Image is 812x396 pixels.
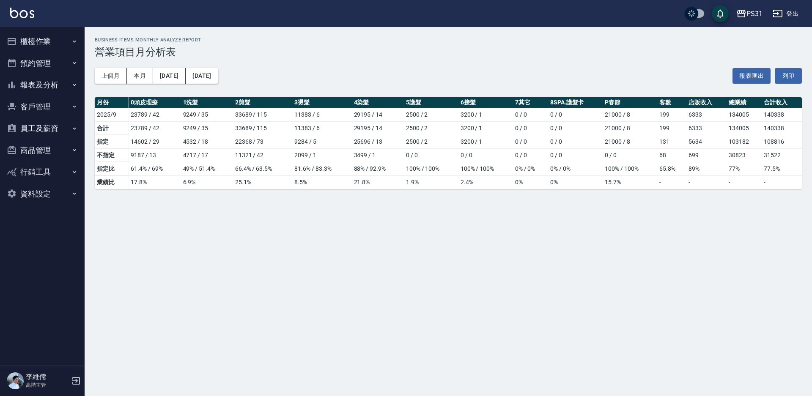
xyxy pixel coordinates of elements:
[129,162,181,175] td: 61.4% / 69%
[404,97,458,108] th: 5護髮
[762,108,802,121] td: 140338
[458,97,513,108] th: 6接髮
[95,148,129,162] td: 不指定
[233,175,292,189] td: 25.1 %
[458,121,513,135] td: 3200 / 1
[95,97,802,189] table: a dense table
[686,175,727,189] td: -
[404,162,458,175] td: 100% / 100%
[352,121,404,135] td: 29195 / 14
[352,175,404,189] td: 21.8 %
[95,97,129,108] th: 月份
[686,121,727,135] td: 6333
[95,175,129,189] td: 業績比
[3,52,81,74] button: 預約管理
[181,175,233,189] td: 6.9 %
[95,46,802,58] h3: 營業項目月分析表
[746,8,763,19] div: PS31
[153,68,186,84] button: [DATE]
[292,148,351,162] td: 2099 / 1
[657,148,686,162] td: 68
[95,37,802,43] h2: Business Items Monthly Analyze Report
[181,97,233,108] th: 1洗髮
[129,175,181,189] td: 17.8 %
[727,97,762,108] th: 總業績
[3,183,81,205] button: 資料設定
[727,162,762,175] td: 77 %
[95,108,129,121] td: 2025/9
[513,162,548,175] td: 0% / 0%
[292,175,351,189] td: 8.5 %
[95,135,129,148] td: 指定
[26,381,69,389] p: 高階主管
[458,108,513,121] td: 3200 / 1
[603,162,657,175] td: 100% / 100%
[513,175,548,189] td: 0 %
[181,121,233,135] td: 9249 / 35
[762,175,802,189] td: -
[657,175,686,189] td: -
[762,121,802,135] td: 140338
[129,108,181,121] td: 23789 / 42
[7,372,24,389] img: Person
[404,148,458,162] td: 0 / 0
[513,121,548,135] td: 0 / 0
[233,135,292,148] td: 22368 / 73
[292,108,351,121] td: 11383 / 6
[95,162,129,175] td: 指定比
[292,135,351,148] td: 9284 / 5
[732,68,771,84] button: 報表匯出
[513,148,548,162] td: 0 / 0
[686,162,727,175] td: 89 %
[186,68,218,84] button: [DATE]
[233,108,292,121] td: 33689 / 115
[458,148,513,162] td: 0 / 0
[3,117,81,139] button: 員工及薪資
[657,162,686,175] td: 65.8 %
[686,148,727,162] td: 699
[233,162,292,175] td: 66.4% / 63.5%
[727,148,762,162] td: 30823
[686,135,727,148] td: 5634
[95,121,129,135] td: 合計
[181,135,233,148] td: 4532 / 18
[233,97,292,108] th: 2剪髮
[657,135,686,148] td: 131
[3,74,81,96] button: 報表及分析
[3,96,81,118] button: 客戶管理
[458,162,513,175] td: 100% / 100%
[513,108,548,121] td: 0 / 0
[404,121,458,135] td: 2500 / 2
[657,108,686,121] td: 199
[292,162,351,175] td: 81.6% / 83.3%
[727,175,762,189] td: -
[129,148,181,162] td: 9187 / 13
[548,135,603,148] td: 0 / 0
[548,148,603,162] td: 0 / 0
[548,97,603,108] th: 8SPA.護髮卡
[181,162,233,175] td: 49% / 51.4%
[769,6,802,22] button: 登出
[686,108,727,121] td: 6333
[762,148,802,162] td: 31522
[603,97,657,108] th: P春節
[129,121,181,135] td: 23789 / 42
[775,68,802,84] button: 列印
[603,121,657,135] td: 21000 / 8
[548,108,603,121] td: 0 / 0
[458,135,513,148] td: 3200 / 1
[352,162,404,175] td: 88% / 92.9%
[129,135,181,148] td: 14602 / 29
[292,121,351,135] td: 11383 / 6
[181,148,233,162] td: 4717 / 17
[762,135,802,148] td: 108816
[352,148,404,162] td: 3499 / 1
[762,97,802,108] th: 合計收入
[513,97,548,108] th: 7其它
[95,68,127,84] button: 上個月
[686,97,727,108] th: 店販收入
[3,30,81,52] button: 櫃檯作業
[727,135,762,148] td: 103182
[3,161,81,183] button: 行銷工具
[292,97,351,108] th: 3燙髮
